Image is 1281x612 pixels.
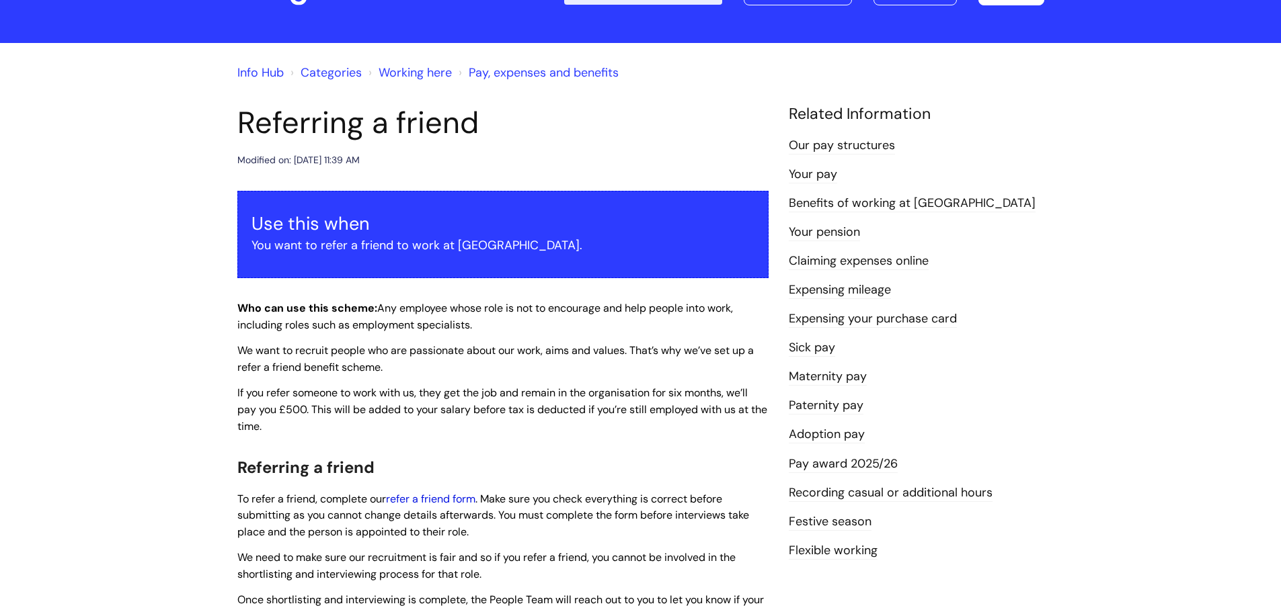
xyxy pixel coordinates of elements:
a: Festive season [789,513,871,531]
strong: Who can use this scheme: [237,301,377,315]
a: Expensing mileage [789,281,891,299]
a: Recording casual or additional hours [789,484,993,502]
a: Flexible working [789,542,878,560]
p: You want to refer a friend to work at [GEOGRAPHIC_DATA]. [251,234,754,256]
a: Pay, expenses and benefits [469,64,619,81]
a: Our pay structures [789,137,895,155]
li: Pay, expenses and benefits [455,62,619,83]
span: If you refer someone to work with us, they get the job and remain in the organisation for six mon... [237,386,767,433]
a: Categories [301,64,362,81]
div: Modified on: [DATE] 11:39 AM [237,152,360,169]
a: Your pension [789,224,860,241]
a: Paternity pay [789,397,863,414]
li: Working here [365,62,452,83]
h3: Use this when [251,213,754,234]
h1: Referring a friend [237,105,769,141]
a: Claiming expenses online [789,253,929,270]
a: Maternity pay [789,368,867,386]
a: Info Hub [237,64,284,81]
a: refer a friend form [386,492,475,506]
span: Referring a friend [237,457,375,478]
span: We want to recruit people who are passionate about our work, aims and values. That’s why we’ve se... [237,343,754,374]
span: To refer a friend, complete our . Make sure you check everything is correct before submitting as ... [237,492,749,539]
a: Pay award 2025/26 [789,455,898,473]
a: Adoption pay [789,426,865,443]
a: Your pay [789,166,837,183]
a: Sick pay [789,339,835,357]
a: Working here [379,64,452,81]
li: Solution home [287,62,362,83]
h4: Related Information [789,105,1044,124]
span: Any employee whose role is not to encourage and help people into work, including roles such as em... [237,301,733,332]
a: Benefits of working at [GEOGRAPHIC_DATA] [789,195,1036,212]
a: Expensing your purchase card [789,310,957,328]
span: We need to make sure our recruitment is fair and so if you refer a friend, you cannot be involved... [237,550,736,581]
